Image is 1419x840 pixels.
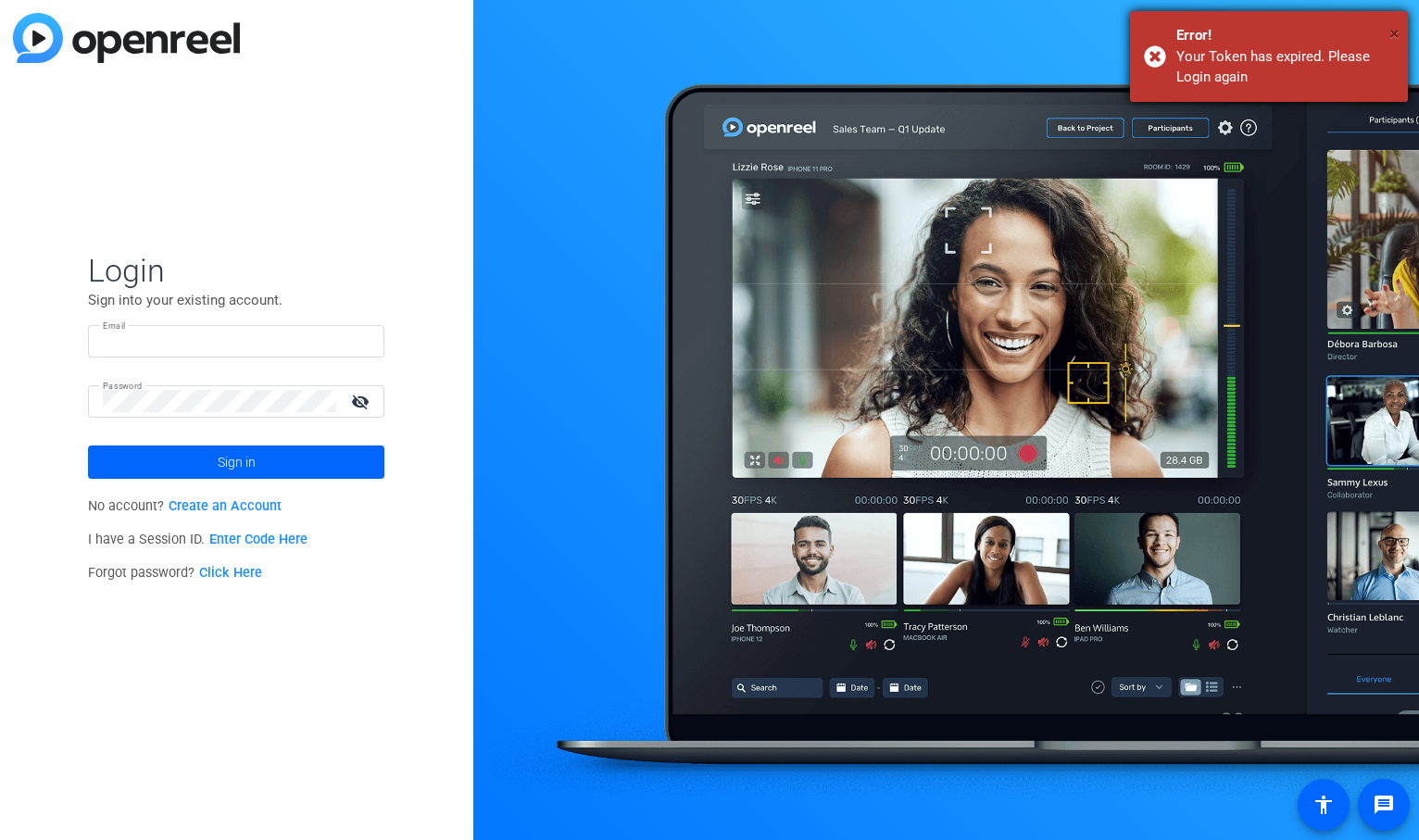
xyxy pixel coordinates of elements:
[103,330,370,352] input: Enter Email Address
[340,388,384,415] mat-icon: visibility_off
[103,381,143,391] mat-label: Password
[88,565,262,581] span: Forgot password?
[199,565,262,581] a: Click Here
[1176,25,1394,46] div: Error!
[218,439,256,485] span: Sign in
[1312,794,1335,816] mat-icon: accessibility
[88,251,384,290] span: Login
[13,13,240,63] img: blue-gradient.svg
[1389,22,1400,44] span: ×
[88,290,384,310] p: Sign into your existing account.
[1176,46,1394,88] div: Your Token has expired. Please Login again
[1389,19,1400,47] button: Close
[1373,794,1395,816] mat-icon: message
[209,532,308,547] a: Enter Code Here
[103,320,126,331] mat-label: Email
[169,498,282,514] a: Create an Account
[88,445,384,479] button: Sign in
[88,532,308,547] span: I have a Session ID.
[88,498,282,514] span: No account?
